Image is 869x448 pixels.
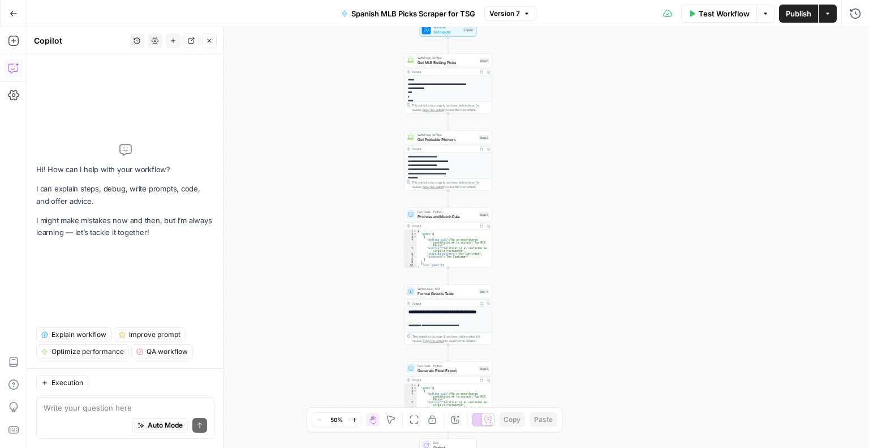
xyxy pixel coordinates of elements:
[433,29,462,35] span: Set Inputs
[418,210,476,214] span: Run Code · Python
[418,364,476,368] span: Run Code · Python
[448,190,449,207] g: Edge from step_2 to step_3
[448,36,449,53] g: Edge from start to step_1
[405,390,417,392] div: 3
[418,287,476,291] span: Write Liquid Text
[423,185,444,189] span: Copy the output
[405,401,417,407] div: 5
[405,384,417,387] div: 1
[418,368,476,373] span: Generate Excel Export
[448,344,449,361] g: Edge from step_4 to step_5
[131,344,193,359] button: QA workflow
[418,291,476,296] span: Format Results Table
[479,212,489,217] div: Step 3
[484,6,535,21] button: Version 7
[418,214,476,219] span: Process and Match Data
[534,415,553,425] span: Paste
[433,25,462,29] span: Workflow
[418,59,477,65] span: Get MLB Betting Picks
[414,233,417,236] span: Toggle code folding, rows 2 through 9
[479,58,489,63] div: Step 1
[132,418,188,433] button: Auto Mode
[414,384,417,387] span: Toggle code folding, rows 1 through 12
[405,258,417,261] div: 8
[405,233,417,236] div: 2
[412,334,489,343] div: This output is too large & has been abbreviated for review. to view the full content.
[405,264,417,267] div: 10
[479,366,489,371] div: Step 5
[351,8,475,19] span: Spanish MLB Picks Scraper for TSG
[114,327,186,342] button: Improve prompt
[405,208,492,268] div: Run Code · PythonProcess and Match DataStep 3Output{ "games":[ { "betting_pick":"No se encontraro...
[412,70,476,74] div: Output
[412,224,476,228] div: Output
[448,421,449,438] g: Edge from step_5 to end
[405,247,417,253] div: 5
[36,183,214,207] p: I can explain steps, debug, write prompts, code, and offer advice.
[448,113,449,130] g: Edge from step_1 to step_2
[34,35,126,46] div: Copilot
[36,376,88,390] button: Execution
[334,5,482,23] button: Spanish MLB Picks Scraper for TSG
[51,378,83,388] span: Execution
[414,387,417,390] span: Toggle code folding, rows 2 through 9
[412,147,476,151] div: Output
[405,407,417,409] div: 6
[418,56,477,60] span: Web Page Scrape
[414,390,417,392] span: Toggle code folding, rows 3 through 8
[405,230,417,233] div: 1
[412,180,489,189] div: This output is too large & has been abbreviated for review. to view the full content.
[129,330,180,340] span: Improve prompt
[479,289,490,294] div: Step 4
[405,392,417,401] div: 4
[779,5,818,23] button: Publish
[147,347,188,357] span: QA workflow
[405,253,417,255] div: 6
[433,441,472,445] span: End
[423,108,444,112] span: Copy the output
[51,347,124,357] span: Optimize performance
[418,133,476,137] span: Web Page Scrape
[412,378,476,382] div: Output
[423,339,444,343] span: Copy the output
[499,412,525,427] button: Copy
[51,330,106,340] span: Explain workflow
[699,8,750,19] span: Test Workflow
[414,236,417,238] span: Toggle code folding, rows 3 through 8
[405,255,417,258] div: 7
[489,8,520,19] span: Version 7
[681,5,757,23] button: Test Workflow
[36,344,129,359] button: Optimize performance
[530,412,557,427] button: Paste
[330,415,343,424] span: 50%
[405,23,492,37] div: WorkflowSet InputsInputs
[463,27,474,32] div: Inputs
[479,135,489,140] div: Step 2
[448,267,449,284] g: Edge from step_3 to step_4
[786,8,811,19] span: Publish
[36,327,111,342] button: Explain workflow
[418,136,476,142] span: Get Probable Pitchers
[405,387,417,390] div: 2
[405,236,417,238] div: 3
[405,261,417,264] div: 9
[148,420,183,430] span: Auto Mode
[405,362,492,422] div: Run Code · PythonGenerate Excel ExportStep 5Output{ "games":[ { "betting_pick":"No se encontraron...
[36,164,214,176] p: Hi! How can I help with your workflow?
[412,301,476,305] div: Output
[405,267,417,270] div: 11
[412,103,489,112] div: This output is too large & has been abbreviated for review. to view the full content.
[36,215,214,238] p: I might make mistakes now and then, but I’m always learning — let’s tackle it together!
[504,415,520,425] span: Copy
[414,230,417,233] span: Toggle code folding, rows 1 through 11
[405,238,417,247] div: 4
